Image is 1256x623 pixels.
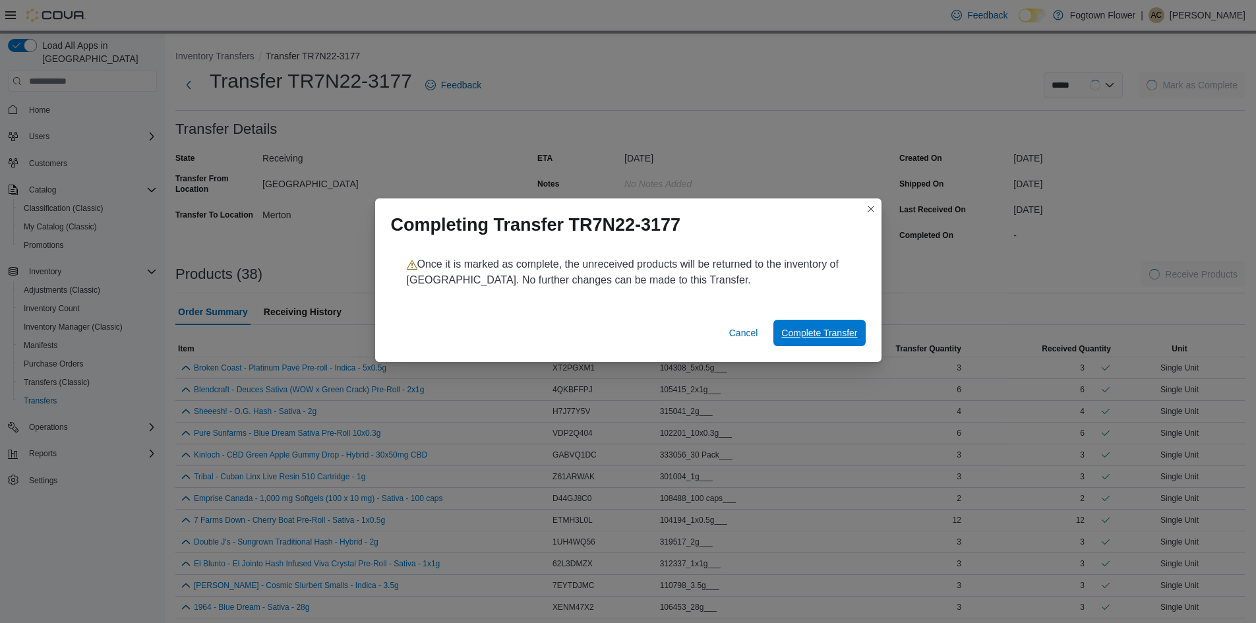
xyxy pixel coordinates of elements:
h1: Completing Transfer TR7N22-3177 [391,214,681,235]
button: Closes this modal window [863,201,879,217]
button: Complete Transfer [773,320,865,346]
span: Cancel [729,326,758,340]
span: Complete Transfer [781,326,857,340]
p: Once it is marked as complete, the unreceived products will be returned to the inventory of [GEOG... [407,256,850,288]
button: Cancel [724,320,763,346]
